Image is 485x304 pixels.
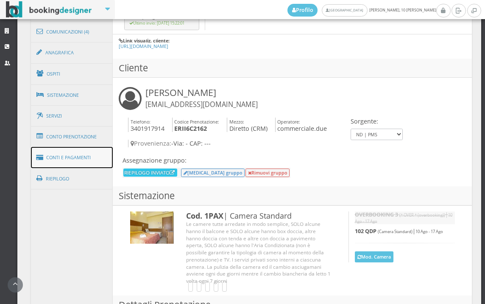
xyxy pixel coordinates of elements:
button: [MEDICAL_DATA] gruppo [181,169,245,177]
span: Via: [173,139,184,147]
img: 3233dad537b411f0bfaf063e6a87f67d.jpg [130,211,173,244]
small: (Camera Standard) [378,229,413,234]
div: Le camere tutte arredate in modo semplice, SOLO alcune hanno il balcone e SOLO alcune hanno box d... [186,220,332,284]
h4: 3401917914 [128,118,164,132]
button: Rimuovi gruppo [245,169,290,177]
h4: commerciale.due [275,118,327,132]
button: Mod. Camera [355,251,394,262]
small: Mezzo: [229,118,244,125]
h4: Diretto (CRM) [227,118,268,132]
span: Provenienza: [131,139,171,147]
h4: - [128,140,348,147]
small: Telefono: [131,118,151,125]
b: ERII6C2162 [174,124,207,132]
h3: Sistemazione [113,186,472,205]
a: Conto Prenotazione [31,126,113,148]
small: (* OVER * (overbooking)) [399,212,445,218]
h5: | [355,228,455,234]
a: Conti e Pagamenti [31,147,113,169]
button: Riepilogo Prenotazione Ultimo invio: [DATE] 15:22:01 [124,9,199,30]
b: Link visualiz. cliente: [123,37,170,44]
a: Ospiti [31,63,113,85]
a: Comunicazioni (4) [31,21,113,43]
small: 10 Ago - 17 Ago [355,212,452,224]
h4: Sorgente: [351,118,403,125]
a: Servizi [31,105,113,127]
small: Ultimo invio: [DATE] 15:22:01 [129,20,184,26]
h3: | Camera Standard [186,211,332,221]
a: Profilo [287,4,318,17]
a: [URL][DOMAIN_NAME] [119,43,168,49]
b: 102 QDP [355,228,376,235]
b: Cod. 1PAX [186,211,223,221]
h3: Cliente [113,59,472,78]
small: [EMAIL_ADDRESS][DOMAIN_NAME] [145,100,258,109]
a: [GEOGRAPHIC_DATA] [322,4,367,17]
a: Sistemazione [31,84,113,106]
span: - CAP: --- [186,139,211,147]
a: RIEPILOGO INVIATO [124,169,176,176]
small: Operatore: [277,118,300,125]
h4: Assegnazione gruppo: [123,157,290,164]
small: Codice Prenotazione: [174,118,219,125]
a: Riepilogo [31,168,113,190]
b: OVERBOOKING 3 [355,211,398,218]
h3: [PERSON_NAME] [145,87,258,109]
span: [PERSON_NAME], 10 [PERSON_NAME] [287,4,436,17]
a: Anagrafica [31,42,113,64]
h5: | [355,211,455,224]
small: 10 Ago - 17 Ago [415,229,443,234]
img: BookingDesigner.com [6,1,92,18]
